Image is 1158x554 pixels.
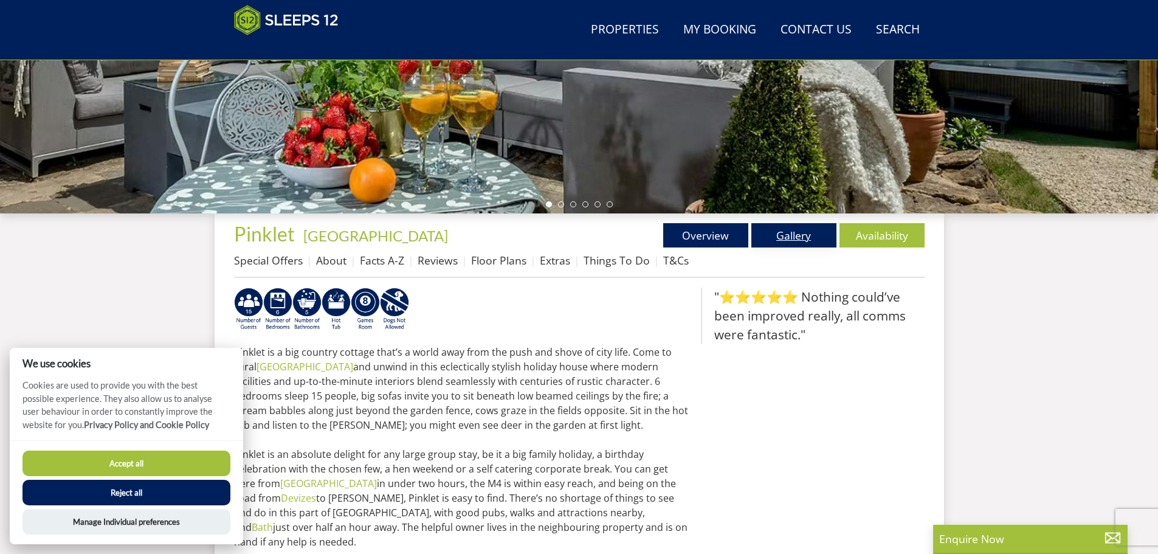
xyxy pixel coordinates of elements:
p: Cookies are used to provide you with the best possible experience. They also allow us to analyse ... [10,379,243,440]
button: Reject all [22,480,230,505]
a: Facts A-Z [360,253,404,268]
img: AD_4nXdtMqFLQeNd5SD_yg5mtFB1sUCemmLv_z8hISZZtoESff8uqprI2Ap3l0Pe6G3wogWlQaPaciGoyoSy1epxtlSaMm8_H... [380,288,409,331]
a: Extras [540,253,570,268]
a: [GEOGRAPHIC_DATA] [257,360,353,373]
img: AD_4nXdrZMsjcYNLGsKuA84hRzvIbesVCpXJ0qqnwZoX5ch9Zjv73tWe4fnFRs2gJ9dSiUubhZXckSJX_mqrZBmYExREIfryF... [351,288,380,331]
a: Contact Us [776,16,856,44]
a: Reviews [418,253,458,268]
h2: We use cookies [10,358,243,369]
a: Privacy Policy and Cookie Policy [84,420,209,430]
blockquote: "⭐⭐⭐⭐⭐ Nothing could’ve been improved really, all comms were fantastic." [701,288,925,345]
p: Pinklet is a big country cottage that’s a world away from the push and shove of city life. Come t... [234,345,691,549]
a: Properties [586,16,664,44]
a: Search [871,16,925,44]
a: About [316,253,346,268]
a: Special Offers [234,253,303,268]
span: Pinklet [234,222,295,246]
a: [GEOGRAPHIC_DATA] [280,477,377,490]
a: Availability [839,223,925,248]
img: AD_4nXfRzBlt2m0mIteXDhAcJCdmEApIceFt1SPvkcB48nqgTZkfMpQlDmULa47fkdYiHD0skDUgcqepViZHFLjVKS2LWHUqM... [263,288,292,331]
a: Overview [663,223,748,248]
img: AD_4nXcpX5uDwed6-YChlrI2BYOgXwgg3aqYHOhRm0XfZB-YtQW2NrmeCr45vGAfVKUq4uWnc59ZmEsEzoF5o39EWARlT1ewO... [322,288,351,331]
button: Accept all [22,451,230,476]
a: Pinklet [234,222,298,246]
img: Sleeps 12 [234,5,339,35]
a: Things To Do [584,253,650,268]
iframe: Customer reviews powered by Trustpilot [228,43,356,53]
a: [GEOGRAPHIC_DATA] [303,227,448,244]
a: Devizes [281,491,316,505]
button: Manage Individual preferences [22,509,230,535]
a: Floor Plans [471,253,526,268]
a: T&Cs [663,253,689,268]
a: My Booking [678,16,761,44]
img: AD_4nXdm7d4G2YDlTvDNqQTdX1vdTAEAvNtUEKlmdBdwfA56JoWD8uu9-l1tHBTjLitErEH7b5pr3HeNp36h7pU9MuRJVB8Ke... [234,288,263,331]
a: Bath [252,521,273,534]
p: Enquire Now [939,531,1122,547]
a: Gallery [751,223,836,248]
img: AD_4nXcMgaL2UimRLXeXiAqm8UPE-AF_sZahunijfYMEIQ5SjfSEJI6yyokxyra45ncz6iSW_QuFDoDBo1Fywy-cEzVuZq-ph... [292,288,322,331]
span: - [298,227,448,244]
